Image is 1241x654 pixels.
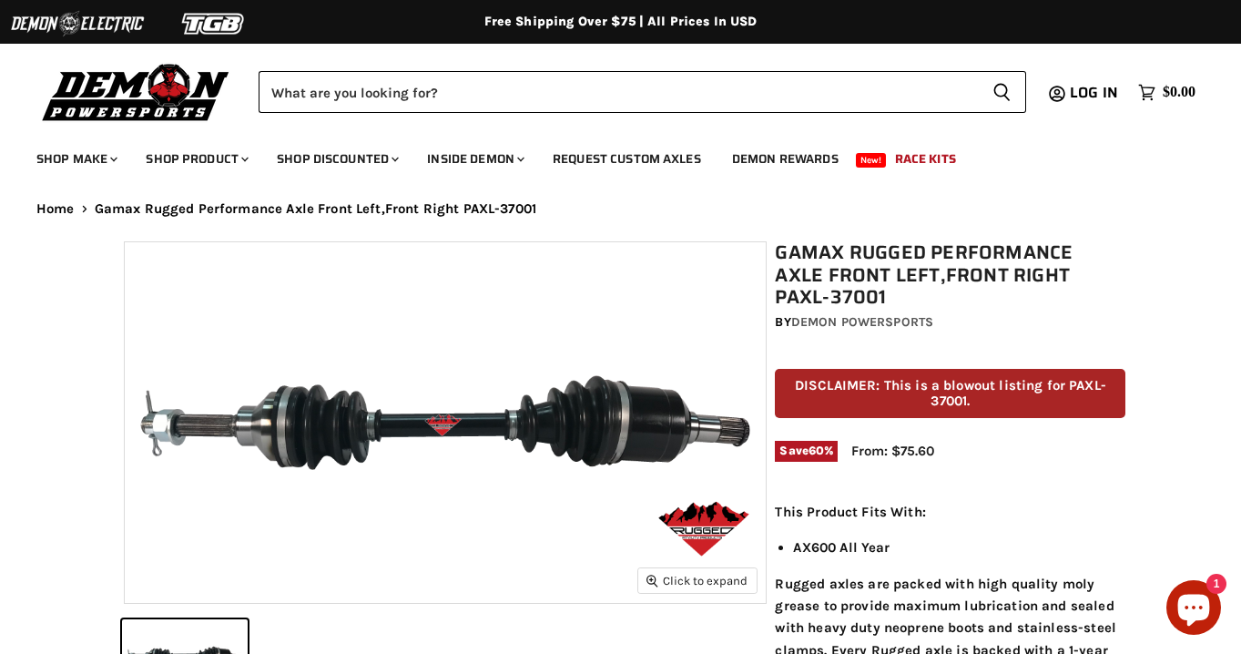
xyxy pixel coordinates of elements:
button: Click to expand [638,568,757,593]
img: TGB Logo 2 [146,6,282,41]
span: New! [856,153,887,168]
span: Save % [775,441,838,461]
a: $0.00 [1129,79,1205,106]
input: Search [259,71,978,113]
img: Demon Powersports [36,59,236,124]
a: Shop Discounted [263,140,410,178]
li: AX600 All Year [793,536,1125,558]
a: Race Kits [881,140,970,178]
span: Log in [1070,81,1118,104]
h1: Gamax Rugged Performance Axle Front Left,Front Right PAXL-37001 [775,241,1125,309]
span: From: $75.60 [851,443,934,459]
span: Gamax Rugged Performance Axle Front Left,Front Right PAXL-37001 [95,201,536,217]
a: Shop Make [23,140,128,178]
a: Shop Product [132,140,259,178]
div: by [775,312,1125,332]
button: Search [978,71,1026,113]
img: Gamax Rugged Performance Axle Front Left,Front Right PAXL-37001 [125,242,766,603]
a: Home [36,201,75,217]
a: Demon Powersports [791,314,933,330]
a: Request Custom Axles [539,140,715,178]
p: DISCLAIMER: This is a blowout listing for PAXL-37001. [775,369,1125,419]
p: This Product Fits With: [775,501,1125,523]
span: $0.00 [1163,84,1195,101]
inbox-online-store-chat: Shopify online store chat [1161,580,1226,639]
ul: Main menu [23,133,1191,178]
a: Log in [1062,85,1129,101]
form: Product [259,71,1026,113]
a: Demon Rewards [718,140,852,178]
a: Inside Demon [413,140,535,178]
span: Click to expand [646,574,748,588]
span: 60 [809,444,824,457]
img: Demon Electric Logo 2 [9,6,146,41]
